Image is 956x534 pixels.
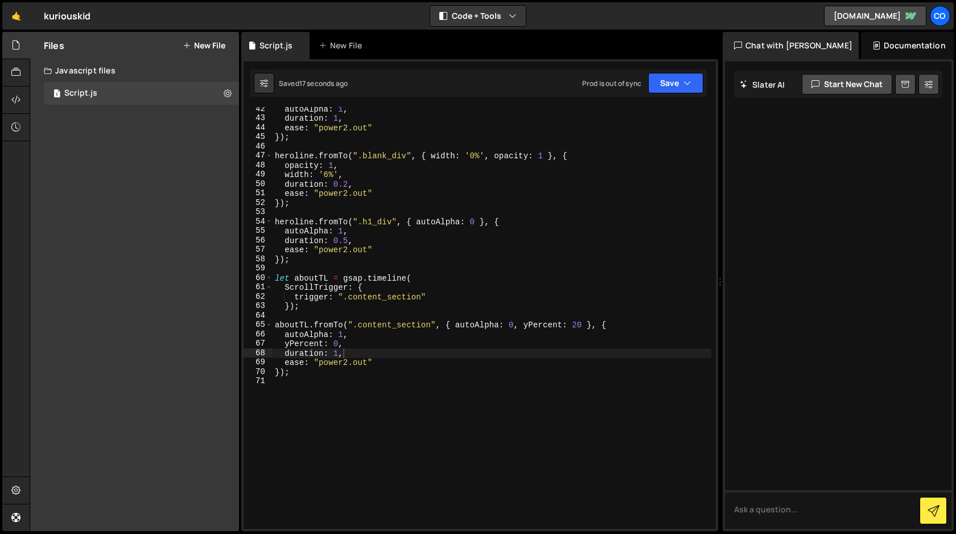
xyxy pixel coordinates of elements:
div: 54 [244,217,273,227]
a: Co [930,6,950,26]
div: 48 [244,161,273,170]
div: 17 seconds ago [299,79,348,88]
div: 50 [244,179,273,189]
div: 64 [244,311,273,321]
div: 49 [244,170,273,179]
div: 55 [244,226,273,236]
div: 68 [244,348,273,358]
div: Chat with [PERSON_NAME] [723,32,859,59]
button: Save [648,73,703,93]
div: Script.js [259,40,292,51]
div: 62 [244,292,273,302]
a: 🤙 [2,2,30,30]
h2: Slater AI [740,79,785,90]
div: 69 [244,358,273,367]
div: 59 [244,264,273,273]
div: 52 [244,198,273,208]
div: 66 [244,330,273,339]
div: 70 [244,367,273,377]
div: 67 [244,339,273,348]
div: New File [319,40,366,51]
div: 43 [244,113,273,123]
div: Prod is out of sync [582,79,641,88]
div: 58 [244,254,273,264]
div: Saved [279,79,348,88]
button: Code + Tools [430,6,526,26]
div: 46 [244,142,273,151]
div: Documentation [861,32,954,59]
div: 42 [244,104,273,114]
div: 44 [244,123,273,133]
div: 53 [244,207,273,217]
button: Start new chat [802,74,892,95]
span: 1 [53,90,60,99]
div: 60 [244,273,273,283]
a: [DOMAIN_NAME] [824,6,926,26]
div: 56 [244,236,273,245]
button: New File [183,41,225,50]
div: 51 [244,188,273,198]
div: 47 [244,151,273,161]
h2: Files [44,39,64,52]
div: Script.js [64,88,97,98]
div: 16633/45317.js [44,82,239,105]
div: 57 [244,245,273,254]
div: 61 [244,282,273,292]
div: 63 [244,301,273,311]
div: 71 [244,376,273,386]
div: Javascript files [30,59,239,82]
div: kuriouskid [44,9,91,23]
div: 45 [244,132,273,142]
div: 65 [244,320,273,330]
